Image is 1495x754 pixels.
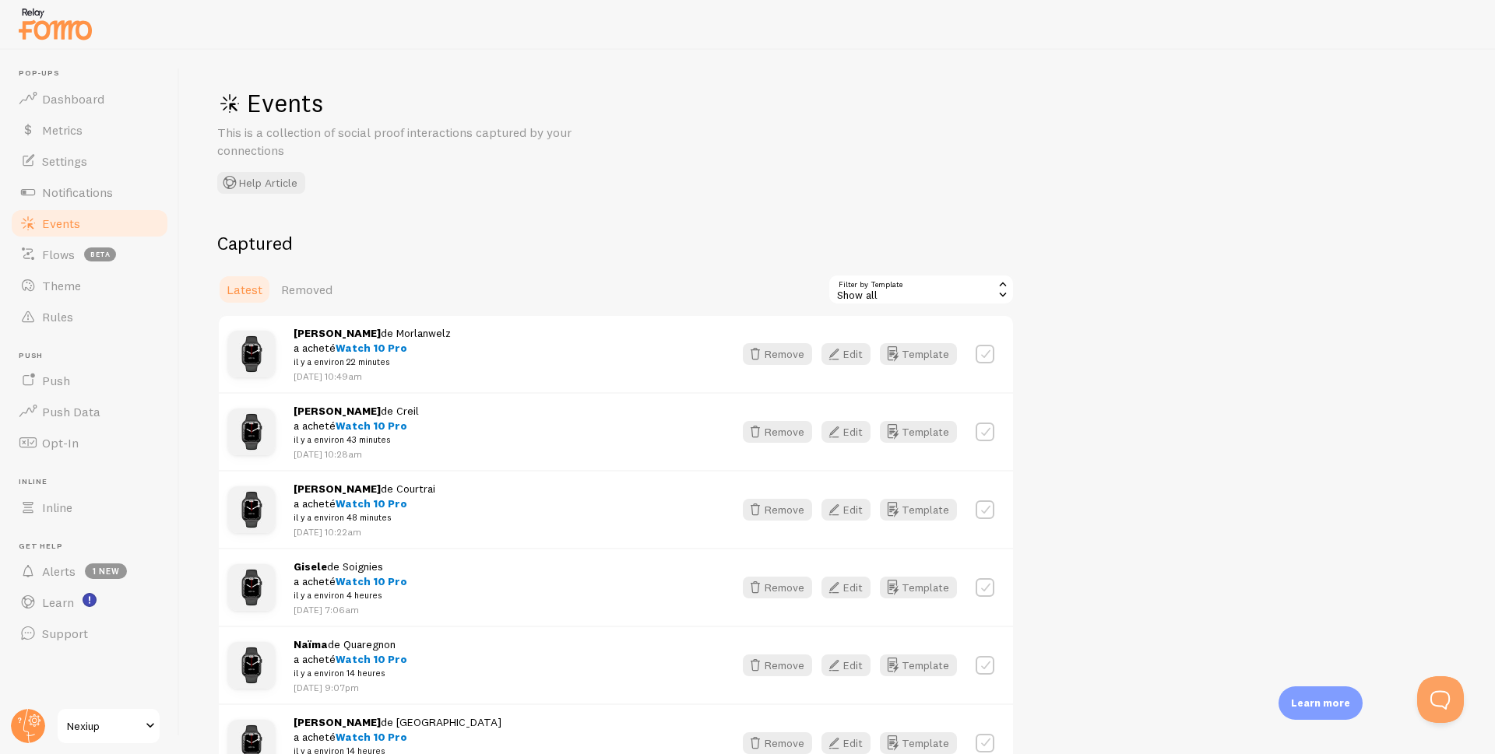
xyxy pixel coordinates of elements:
[9,556,170,587] a: Alerts 1 new
[42,404,100,419] span: Push Data
[294,326,381,340] strong: [PERSON_NAME]
[821,732,871,754] button: Edit
[1417,676,1464,723] iframe: Help Scout Beacon - Open
[743,654,812,676] button: Remove
[217,87,684,119] h1: Events
[743,499,812,521] button: Remove
[42,91,104,107] span: Dashboard
[828,274,1015,305] div: Show all
[743,343,812,365] button: Remove
[880,499,957,521] a: Template
[84,247,116,261] span: beta
[880,577,957,598] button: Template
[821,577,871,598] button: Edit
[294,525,435,538] p: [DATE] 10:22am
[1291,696,1350,710] p: Learn more
[821,499,880,521] a: Edit
[228,486,275,533] img: Montre_13_small.jpg
[227,282,262,297] span: Latest
[336,730,407,744] span: Watch 10 Pro
[821,732,880,754] a: Edit
[294,326,451,370] span: de Morlanwelz a acheté
[336,652,407,666] span: Watch 10 Pro
[821,421,880,443] a: Edit
[228,564,275,611] img: Montre_13_small.jpg
[281,282,332,297] span: Removed
[336,496,407,510] span: Watch 10 Pro
[294,603,407,616] p: [DATE] 7:06am
[743,577,812,598] button: Remove
[821,499,871,521] button: Edit
[821,421,871,443] button: Edit
[9,239,170,270] a: Flows beta
[880,654,957,676] button: Template
[56,707,161,745] a: Nexiup
[294,482,435,525] span: de Courtrai a acheté
[9,177,170,208] a: Notifications
[821,654,871,676] button: Edit
[85,563,127,579] span: 1 new
[217,172,305,194] button: Help Article
[42,278,81,293] span: Theme
[294,637,328,651] strong: Naïma
[16,4,94,44] img: fomo-relay-logo-orange.svg
[821,343,871,365] button: Edit
[821,343,880,365] a: Edit
[42,626,88,641] span: Support
[743,732,812,754] button: Remove
[336,574,407,588] span: Watch 10 Pro
[9,146,170,177] a: Settings
[9,587,170,618] a: Learn
[336,341,407,355] span: Watch 10 Pro
[83,593,97,607] svg: <p>Watch New Feature Tutorials!</p>
[217,124,591,160] p: This is a collection of social proof interactions captured by your connections
[19,351,170,361] span: Push
[821,577,880,598] a: Edit
[19,477,170,487] span: Inline
[821,654,880,676] a: Edit
[294,355,451,369] small: il y a environ 22 minutes
[272,274,342,305] a: Removed
[294,447,419,461] p: [DATE] 10:28am
[42,184,113,200] span: Notifications
[42,216,80,231] span: Events
[9,396,170,427] a: Push Data
[42,500,72,515] span: Inline
[228,642,275,689] img: Montre_13_small.jpg
[294,404,419,447] span: de Creil a acheté
[9,427,170,458] a: Opt-In
[9,83,170,114] a: Dashboard
[294,637,407,681] span: de Quaregnon a acheté
[9,270,170,301] a: Theme
[19,542,170,552] span: Get Help
[42,153,87,169] span: Settings
[294,482,381,496] strong: [PERSON_NAME]
[294,588,407,602] small: il y a environ 4 heures
[294,370,451,383] p: [DATE] 10:49am
[294,559,407,603] span: de Soignies a acheté
[880,343,957,365] button: Template
[42,247,75,262] span: Flows
[880,732,957,754] a: Template
[42,563,76,579] span: Alerts
[217,274,272,305] a: Latest
[336,419,407,433] span: Watch 10 Pro
[9,365,170,396] a: Push
[9,114,170,146] a: Metrics
[294,681,407,694] p: [DATE] 9:07pm
[228,331,275,377] img: Montre_13_small.jpg
[9,618,170,649] a: Support
[294,404,381,418] strong: [PERSON_NAME]
[1279,686,1363,720] div: Learn more
[294,666,407,680] small: il y a environ 14 heures
[42,122,83,138] span: Metrics
[743,421,812,443] button: Remove
[19,68,170,79] span: Pop-ups
[42,373,70,388] span: Push
[9,208,170,239] a: Events
[294,510,435,524] small: il y a environ 48 minutes
[9,492,170,523] a: Inline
